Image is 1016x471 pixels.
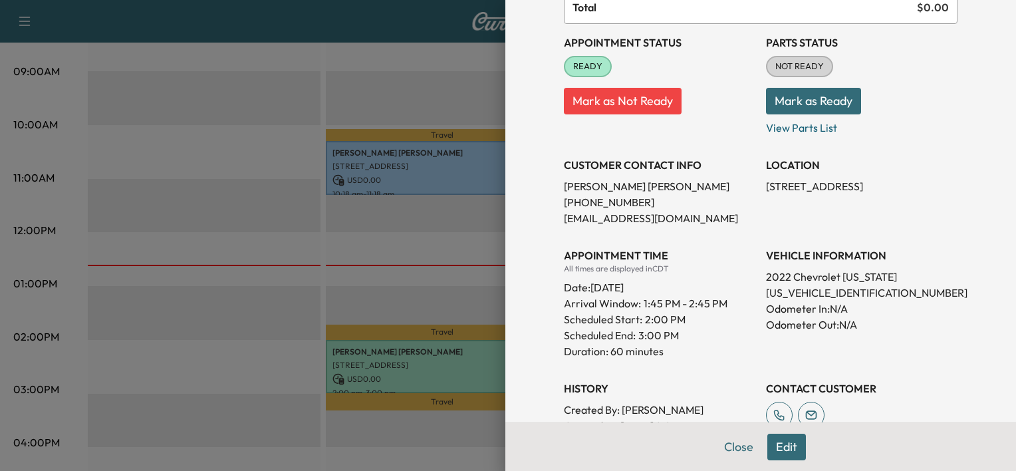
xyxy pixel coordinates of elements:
[564,402,755,418] p: Created By : [PERSON_NAME]
[767,434,806,460] button: Edit
[766,114,957,136] p: View Parts List
[564,295,755,311] p: Arrival Window:
[564,418,755,434] p: Created At : [DATE] 2:03:41 PM
[564,263,755,274] div: All times are displayed in CDT
[766,301,957,317] p: Odometer In: N/A
[766,178,957,194] p: [STREET_ADDRESS]
[767,60,832,73] span: NOT READY
[766,381,957,396] h3: CONTACT CUSTOMER
[645,311,686,327] p: 2:00 PM
[564,88,682,114] button: Mark as Not Ready
[564,157,755,173] h3: CUSTOMER CONTACT INFO
[564,381,755,396] h3: History
[565,60,610,73] span: READY
[638,327,679,343] p: 3:00 PM
[564,178,755,194] p: [PERSON_NAME] [PERSON_NAME]
[564,247,755,263] h3: APPOINTMENT TIME
[766,247,957,263] h3: VEHICLE INFORMATION
[564,311,642,327] p: Scheduled Start:
[766,88,861,114] button: Mark as Ready
[564,274,755,295] div: Date: [DATE]
[766,317,957,333] p: Odometer Out: N/A
[564,343,755,359] p: Duration: 60 minutes
[644,295,727,311] span: 1:45 PM - 2:45 PM
[564,194,755,210] p: [PHONE_NUMBER]
[766,157,957,173] h3: LOCATION
[715,434,762,460] button: Close
[766,285,957,301] p: [US_VEHICLE_IDENTIFICATION_NUMBER]
[564,35,755,51] h3: Appointment Status
[766,269,957,285] p: 2022 Chevrolet [US_STATE]
[766,35,957,51] h3: Parts Status
[564,327,636,343] p: Scheduled End:
[564,210,755,226] p: [EMAIL_ADDRESS][DOMAIN_NAME]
